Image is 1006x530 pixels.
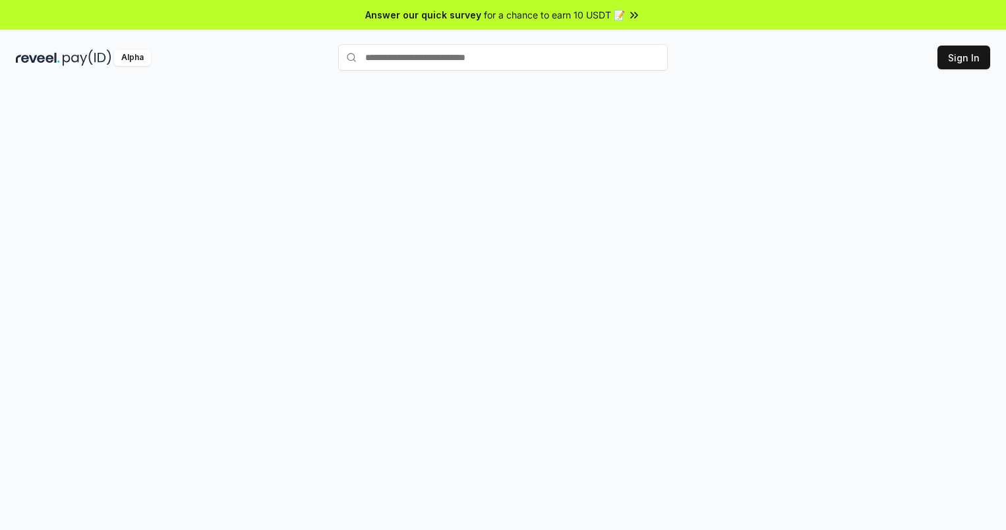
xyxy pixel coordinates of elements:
span: Answer our quick survey [365,8,481,22]
button: Sign In [937,46,990,69]
img: pay_id [63,50,111,66]
span: for a chance to earn 10 USDT 📝 [484,8,625,22]
img: reveel_dark [16,50,60,66]
div: Alpha [114,50,151,66]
